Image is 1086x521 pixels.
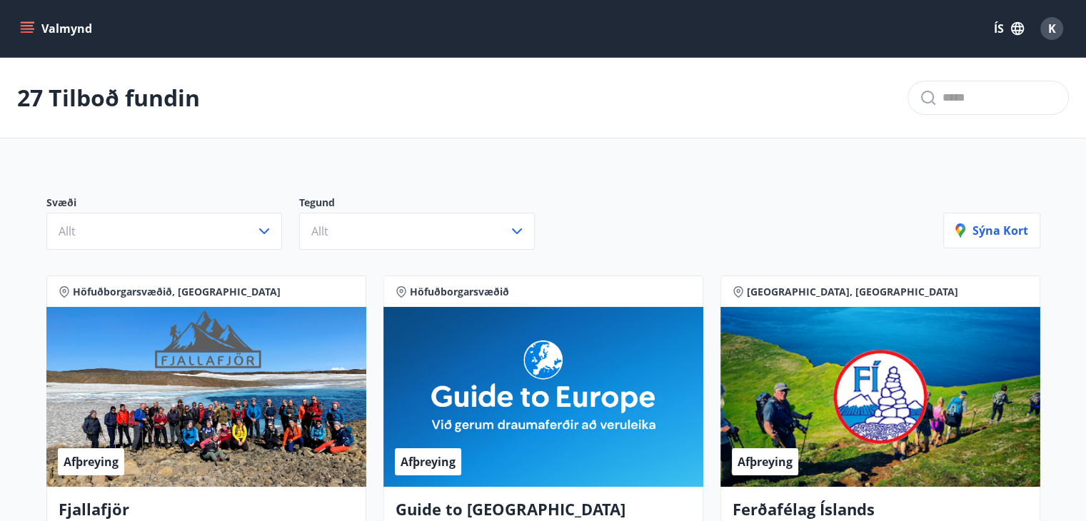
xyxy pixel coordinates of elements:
[299,196,552,213] p: Tegund
[17,82,200,113] p: 27 Tilboð fundin
[299,213,535,250] button: Allt
[46,213,282,250] button: Allt
[46,196,299,213] p: Svæði
[311,223,328,239] span: Allt
[17,16,98,41] button: menu
[1035,11,1069,46] button: K
[738,454,793,470] span: Afþreying
[59,223,76,239] span: Allt
[1048,21,1056,36] span: K
[943,213,1040,248] button: Sýna kort
[955,223,1028,238] p: Sýna kort
[73,285,281,299] span: Höfuðborgarsvæðið, [GEOGRAPHIC_DATA]
[747,285,958,299] span: [GEOGRAPHIC_DATA], [GEOGRAPHIC_DATA]
[64,454,119,470] span: Afþreying
[410,285,509,299] span: Höfuðborgarsvæðið
[986,16,1032,41] button: ÍS
[401,454,456,470] span: Afþreying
